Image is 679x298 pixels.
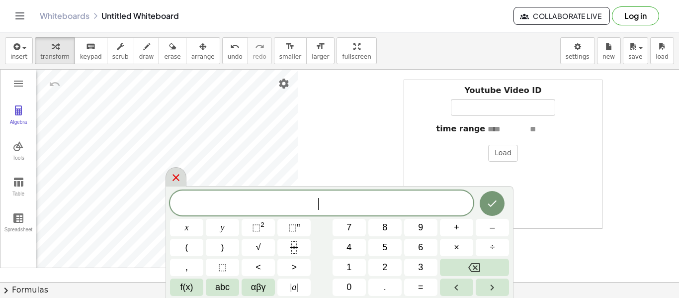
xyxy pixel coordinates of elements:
[656,53,669,60] span: load
[404,219,437,236] button: 9
[206,279,239,296] button: Alphabet
[206,259,239,276] button: Placeholder
[228,53,243,60] span: undo
[560,37,595,64] button: settings
[440,259,509,276] button: Backspace
[342,53,371,60] span: fullscreen
[240,101,439,250] iframe: To enrich screen reader interactions, please activate Accessibility in Grammarly extension settings
[382,261,387,274] span: 2
[215,281,230,294] span: abc
[170,259,203,276] button: ,
[368,239,402,256] button: 5
[346,281,351,294] span: 0
[170,219,203,236] button: x
[40,11,89,21] a: Whiteboards
[206,219,239,236] button: y
[464,85,541,97] label: Youtube Video ID
[418,221,423,234] span: 9
[35,37,75,64] button: transform
[221,221,225,234] span: y
[346,241,351,254] span: 4
[597,37,621,64] button: new
[318,198,324,210] span: ​
[513,7,610,25] button: Collaborate Live
[288,222,297,232] span: ⬚
[12,78,24,90] img: Main Menu
[650,37,674,64] button: load
[296,282,298,292] span: |
[277,259,311,276] button: Greater than
[255,261,261,274] span: <
[476,219,509,236] button: Minus
[628,53,642,60] span: save
[159,37,186,64] button: erase
[2,155,34,169] div: Tools
[440,219,473,236] button: Plus
[2,191,34,205] div: Table
[382,241,387,254] span: 5
[346,261,351,274] span: 1
[316,41,325,53] i: format_size
[260,221,264,228] sup: 2
[170,239,203,256] button: (
[2,227,34,241] div: Spreadsheet
[333,279,366,296] button: 0
[277,239,311,256] button: Fraction
[623,37,648,64] button: save
[612,6,659,25] button: Log in
[404,279,437,296] button: Equals
[242,219,275,236] button: Squared
[418,241,423,254] span: 6
[333,259,366,276] button: 1
[488,145,518,162] button: Load
[277,219,311,236] button: Superscript
[222,37,248,64] button: undoundo
[602,53,615,60] span: new
[86,41,95,53] i: keyboard
[436,123,486,135] label: time range
[274,37,307,64] button: format_sizesmaller
[490,221,495,234] span: –
[185,241,188,254] span: (
[382,221,387,234] span: 8
[248,37,272,64] button: redoredo
[75,37,107,64] button: keyboardkeypad
[297,221,300,228] sup: n
[418,281,424,294] span: =
[2,119,34,133] div: Algebra
[255,41,264,53] i: redo
[164,53,180,60] span: erase
[440,279,473,296] button: Left arrow
[346,221,351,234] span: 7
[139,53,154,60] span: draw
[337,37,376,64] button: fullscreen
[185,261,188,274] span: ,
[291,261,297,274] span: >
[170,279,203,296] button: Functions
[221,241,224,254] span: )
[522,11,601,20] span: Collaborate Live
[242,279,275,296] button: Greek alphabet
[290,282,292,292] span: |
[12,8,28,24] button: Toggle navigation
[230,41,240,53] i: undo
[454,221,459,234] span: +
[134,37,160,64] button: draw
[440,239,473,256] button: Times
[306,37,335,64] button: format_sizelarger
[476,239,509,256] button: Divide
[333,219,366,236] button: 7
[40,53,70,60] span: transform
[279,53,301,60] span: smaller
[186,37,220,64] button: arrange
[490,241,495,254] span: ÷
[368,259,402,276] button: 2
[180,281,193,294] span: f(x)
[275,75,293,93] button: Settings
[251,281,266,294] span: αβγ
[285,41,295,53] i: format_size
[253,53,266,60] span: redo
[480,191,505,216] button: Done
[277,279,311,296] button: Absolute value
[418,261,423,274] span: 3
